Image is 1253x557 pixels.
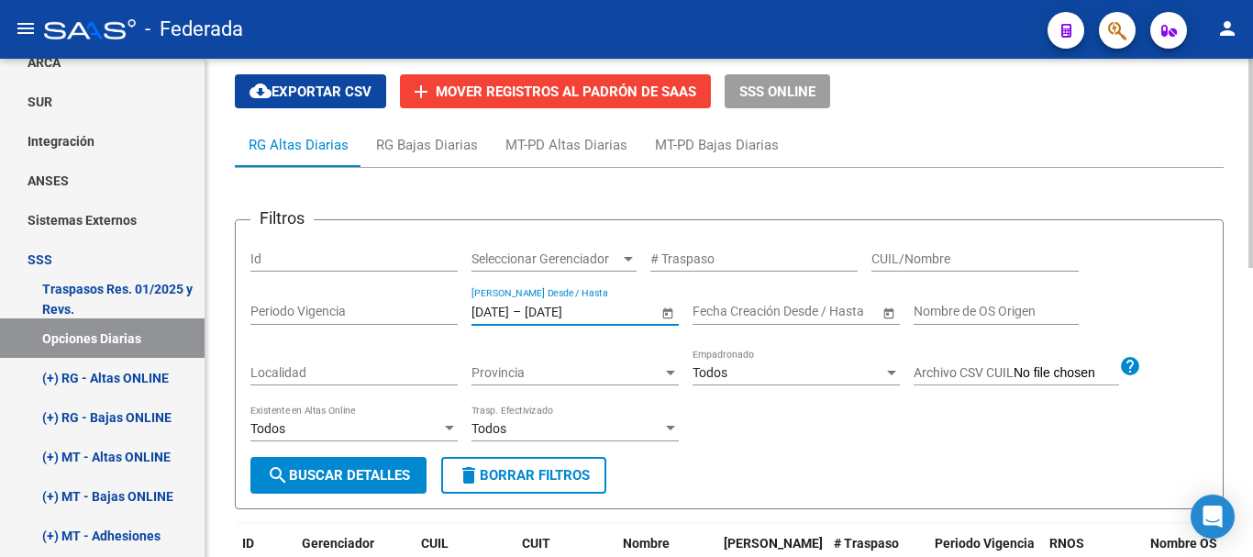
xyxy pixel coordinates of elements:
[1049,536,1084,551] span: RNOS
[267,467,410,484] span: Buscar Detalles
[235,74,386,108] button: Exportar CSV
[471,251,620,267] span: Seleccionar Gerenciador
[1216,17,1238,39] mat-icon: person
[376,135,478,155] div: RG Bajas Diarias
[935,536,1035,551] span: Periodo Vigencia
[145,9,243,50] span: - Federada
[410,81,432,103] mat-icon: add
[775,304,865,319] input: Fecha fin
[249,135,349,155] div: RG Altas Diarias
[505,135,627,155] div: MT-PD Altas Diarias
[914,365,1014,380] span: Archivo CSV CUIL
[1150,536,1217,551] span: Nombre OS
[513,304,521,319] span: –
[724,536,823,551] span: [PERSON_NAME]
[242,536,254,551] span: ID
[525,304,615,319] input: Fecha fin
[1014,365,1119,382] input: Archivo CSV CUIL
[458,464,480,486] mat-icon: delete
[725,74,830,108] button: SSS ONLINE
[658,303,677,322] button: Open calendar
[471,421,506,436] span: Todos
[249,80,272,102] mat-icon: cloud_download
[421,536,449,551] span: CUIL
[834,536,899,551] span: # Traspaso
[739,84,815,100] span: SSS ONLINE
[1191,495,1235,539] div: Open Intercom Messenger
[250,421,285,436] span: Todos
[471,365,662,381] span: Provincia
[441,457,606,494] button: Borrar Filtros
[623,536,670,551] span: Nombre
[879,303,898,322] button: Open calendar
[458,467,590,484] span: Borrar Filtros
[693,365,727,380] span: Todos
[655,135,779,155] div: MT-PD Bajas Diarias
[522,536,550,551] span: CUIT
[436,84,696,100] span: Mover registros al PADRÓN de SAAS
[267,464,289,486] mat-icon: search
[249,84,371,100] span: Exportar CSV
[250,206,314,231] h3: Filtros
[15,17,37,39] mat-icon: menu
[302,536,374,551] span: Gerenciador
[250,457,427,494] button: Buscar Detalles
[400,74,711,108] button: Mover registros al PADRÓN de SAAS
[693,304,760,319] input: Fecha inicio
[471,304,509,319] input: Fecha inicio
[1119,355,1141,377] mat-icon: help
